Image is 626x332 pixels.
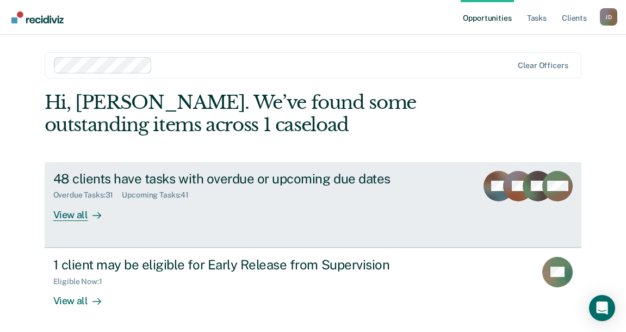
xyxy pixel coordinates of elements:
div: 48 clients have tasks with overdue or upcoming due dates [53,171,435,187]
div: Hi, [PERSON_NAME]. We’ve found some outstanding items across 1 caseload [45,91,474,136]
div: 1 client may be eligible for Early Release from Supervision [53,257,435,273]
div: Open Intercom Messenger [589,295,615,321]
div: Upcoming Tasks : 41 [122,190,197,200]
div: J D [600,8,617,26]
div: Eligible Now : 1 [53,277,111,286]
div: View all [53,286,114,307]
div: View all [53,200,114,221]
button: Profile dropdown button [600,8,617,26]
img: Recidiviz [11,11,64,23]
a: 48 clients have tasks with overdue or upcoming due datesOverdue Tasks:31Upcoming Tasks:41View all [45,162,582,248]
div: Overdue Tasks : 31 [53,190,122,200]
div: Clear officers [518,61,568,70]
